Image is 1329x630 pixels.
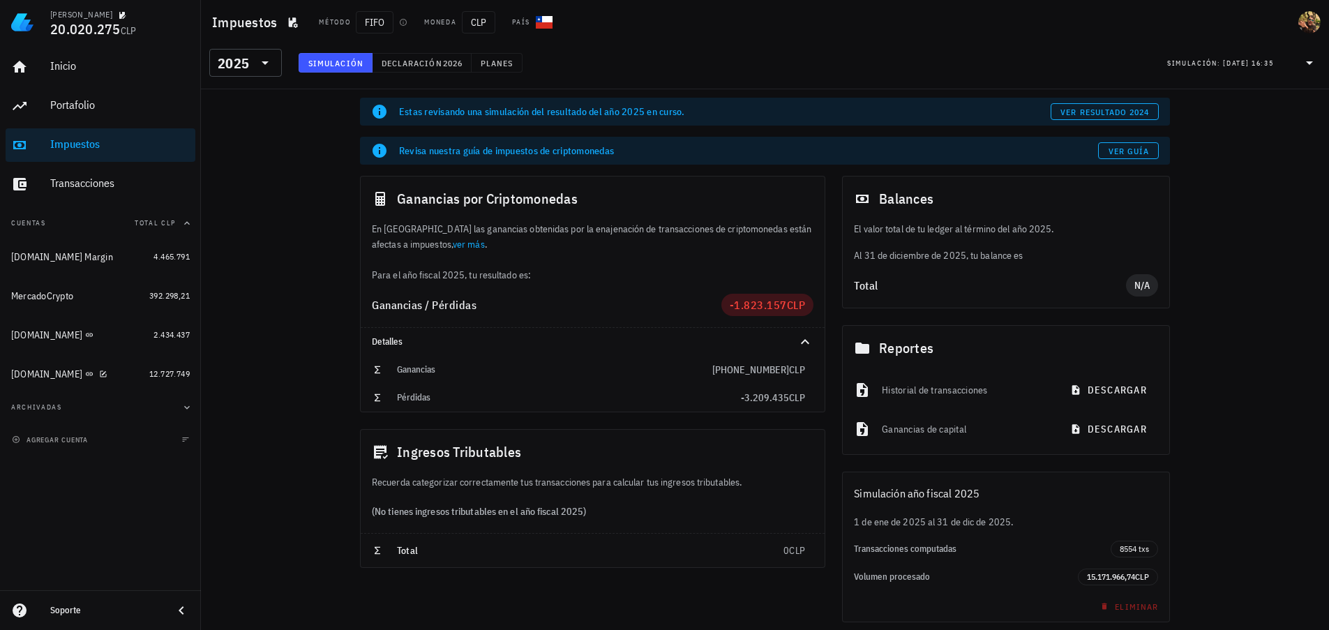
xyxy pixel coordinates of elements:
[1098,142,1159,159] a: Ver guía
[50,9,112,20] div: [PERSON_NAME]
[121,24,137,37] span: CLP
[373,53,472,73] button: Declaración 2026
[50,605,162,616] div: Soporte
[1134,274,1150,297] span: N/A
[11,290,73,302] div: MercadoCrypto
[397,392,741,403] div: Pérdidas
[218,57,249,70] div: 2025
[6,318,195,352] a: [DOMAIN_NAME] 2.434.437
[854,221,1158,237] p: El valor total de tu ledger al término del año 2025.
[6,240,195,273] a: [DOMAIN_NAME] Margin 4.465.791
[1060,107,1149,117] span: ver resultado 2024
[6,167,195,201] a: Transacciones
[50,137,190,151] div: Impuestos
[783,544,789,557] span: 0
[153,251,190,262] span: 4.465.791
[11,11,33,33] img: LedgiFi
[11,329,82,341] div: [DOMAIN_NAME]
[212,11,283,33] h1: Impuestos
[843,177,1169,221] div: Balances
[789,544,805,557] span: CLP
[6,279,195,313] a: MercadoCrypto 392.298,21
[397,364,712,375] div: Ganancias
[843,326,1169,370] div: Reportes
[1223,57,1273,70] div: [DATE] 16:35
[8,433,94,447] button: agregar cuenta
[361,177,825,221] div: Ganancias por Criptomonedas
[1051,103,1159,120] button: ver resultado 2024
[361,221,825,283] div: En [GEOGRAPHIC_DATA] las ganancias obtenidas por la enajenación de transacciones de criptomonedas...
[50,98,190,112] div: Portafolio
[480,58,513,68] span: Planes
[50,177,190,190] div: Transacciones
[6,357,195,391] a: [DOMAIN_NAME] 12.727.749
[135,218,176,227] span: Total CLP
[843,472,1169,514] div: Simulación año fiscal 2025
[149,290,190,301] span: 392.298,21
[308,58,363,68] span: Simulación
[381,58,442,68] span: Declaración
[361,328,825,356] div: Detalles
[472,53,523,73] button: Planes
[1062,417,1158,442] button: descargar
[319,17,350,28] div: Método
[1167,54,1223,72] div: Simulación:
[209,49,282,77] div: 2025
[372,298,476,312] span: Ganancias / Pérdidas
[361,474,825,490] div: Recuerda categorizar correctamente tus transacciones para calcular tus ingresos tributables.
[512,17,530,28] div: País
[1097,601,1158,612] span: Eliminar
[6,89,195,123] a: Portafolio
[787,298,806,312] span: CLP
[149,368,190,379] span: 12.727.749
[50,59,190,73] div: Inicio
[442,58,463,68] span: 2026
[1087,571,1135,582] span: 15.171.966,74
[11,368,82,380] div: [DOMAIN_NAME]
[843,221,1169,263] div: Al 31 de diciembre de 2025, tu balance es
[789,363,805,376] span: CLP
[1073,384,1147,396] span: descargar
[882,414,1050,444] div: Ganancias de capital
[1135,571,1149,582] span: CLP
[299,53,373,73] button: Simulación
[361,490,825,533] div: (No tienes ingresos tributables en el año fiscal 2025)
[854,543,1111,555] div: Transacciones computadas
[453,238,485,250] a: ver más
[854,280,1126,291] div: Total
[1159,50,1326,76] div: Simulación:[DATE] 16:35
[1092,597,1164,616] button: Eliminar
[399,105,1051,119] div: Estas revisando una simulación del resultado del año 2025 en curso.
[397,544,418,557] span: Total
[789,391,805,404] span: CLP
[6,50,195,84] a: Inicio
[1298,11,1321,33] div: avatar
[424,17,456,28] div: Moneda
[372,336,780,347] div: Detalles
[6,391,195,424] button: Archivadas
[462,11,495,33] span: CLP
[1108,146,1150,156] span: Ver guía
[741,391,789,404] span: -3.209.435
[536,14,553,31] div: CL-icon
[11,251,113,263] div: [DOMAIN_NAME] Margin
[15,435,88,444] span: agregar cuenta
[356,11,393,33] span: FIFO
[1062,377,1158,403] button: descargar
[882,375,1050,405] div: Historial de transacciones
[730,298,787,312] span: -1.823.157
[50,20,121,38] span: 20.020.275
[6,207,195,240] button: CuentasTotal CLP
[6,128,195,162] a: Impuestos
[1073,423,1147,435] span: descargar
[843,514,1169,530] div: 1 de ene de 2025 al 31 de dic de 2025.
[153,329,190,340] span: 2.434.437
[854,571,1078,583] div: Volumen procesado
[712,363,789,376] span: [PHONE_NUMBER]
[361,430,825,474] div: Ingresos Tributables
[399,144,1098,158] div: Revisa nuestra guía de impuestos de criptomonedas
[1120,541,1149,557] span: 8554 txs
